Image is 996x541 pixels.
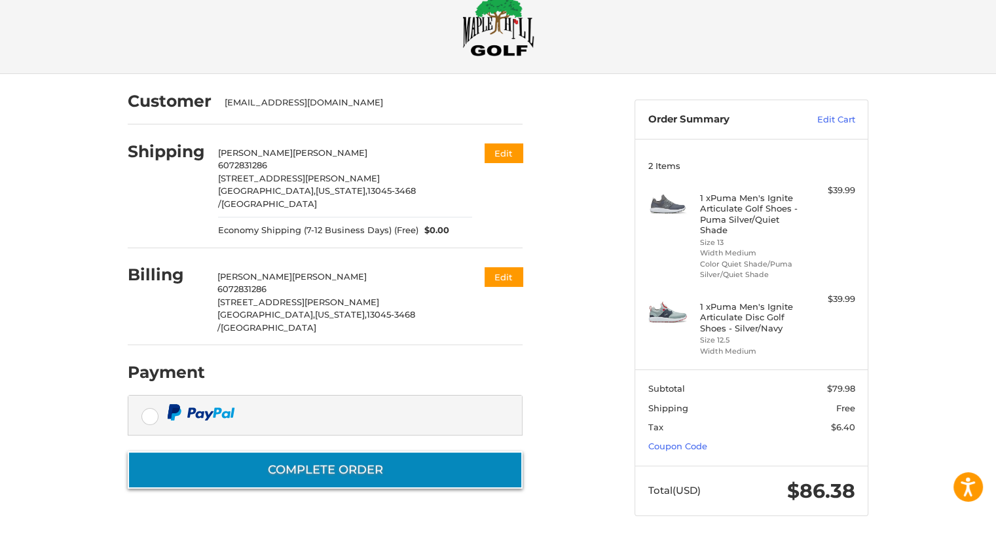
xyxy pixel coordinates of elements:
[803,184,855,197] div: $39.99
[648,403,688,413] span: Shipping
[218,173,380,183] span: [STREET_ADDRESS][PERSON_NAME]
[648,160,855,171] h3: 2 Items
[218,224,418,237] span: Economy Shipping (7-12 Business Days) (Free)
[218,185,416,209] span: 13045-3468 /
[217,297,379,307] span: [STREET_ADDRESS][PERSON_NAME]
[418,224,450,237] span: $0.00
[128,91,212,111] h2: Customer
[128,451,523,489] button: Complete order
[700,335,800,346] li: Size 12.5
[217,271,292,282] span: [PERSON_NAME]
[217,284,267,294] span: 6072831286
[700,301,800,333] h4: 1 x Puma Men's Ignite Articulate Disc Golf Shoes - Silver/Navy
[315,309,367,320] span: [US_STATE],
[700,346,800,357] li: Width Medium
[128,265,204,285] h2: Billing
[218,185,316,196] span: [GEOGRAPHIC_DATA],
[803,293,855,306] div: $39.99
[221,322,316,333] span: [GEOGRAPHIC_DATA]
[128,362,205,382] h2: Payment
[225,96,510,109] div: [EMAIL_ADDRESS][DOMAIN_NAME]
[700,259,800,280] li: Color Quiet Shade/Puma Silver/Quiet Shade
[831,422,855,432] span: $6.40
[648,484,701,496] span: Total (USD)
[648,113,789,126] h3: Order Summary
[700,248,800,259] li: Width Medium
[167,404,235,420] img: PayPal icon
[700,237,800,248] li: Size 13
[217,309,315,320] span: [GEOGRAPHIC_DATA],
[836,403,855,413] span: Free
[789,113,855,126] a: Edit Cart
[218,147,293,158] span: [PERSON_NAME]
[648,383,685,394] span: Subtotal
[316,185,367,196] span: [US_STATE],
[292,271,367,282] span: [PERSON_NAME]
[787,479,855,503] span: $86.38
[218,160,267,170] span: 6072831286
[217,309,415,333] span: 13045-3468 /
[293,147,367,158] span: [PERSON_NAME]
[827,383,855,394] span: $79.98
[648,422,663,432] span: Tax
[648,441,707,451] a: Coupon Code
[700,193,800,235] h4: 1 x Puma Men's Ignite Articulate Golf Shoes - Puma Silver/Quiet Shade
[485,143,523,162] button: Edit
[485,267,523,286] button: Edit
[221,198,317,209] span: [GEOGRAPHIC_DATA]
[128,141,205,162] h2: Shipping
